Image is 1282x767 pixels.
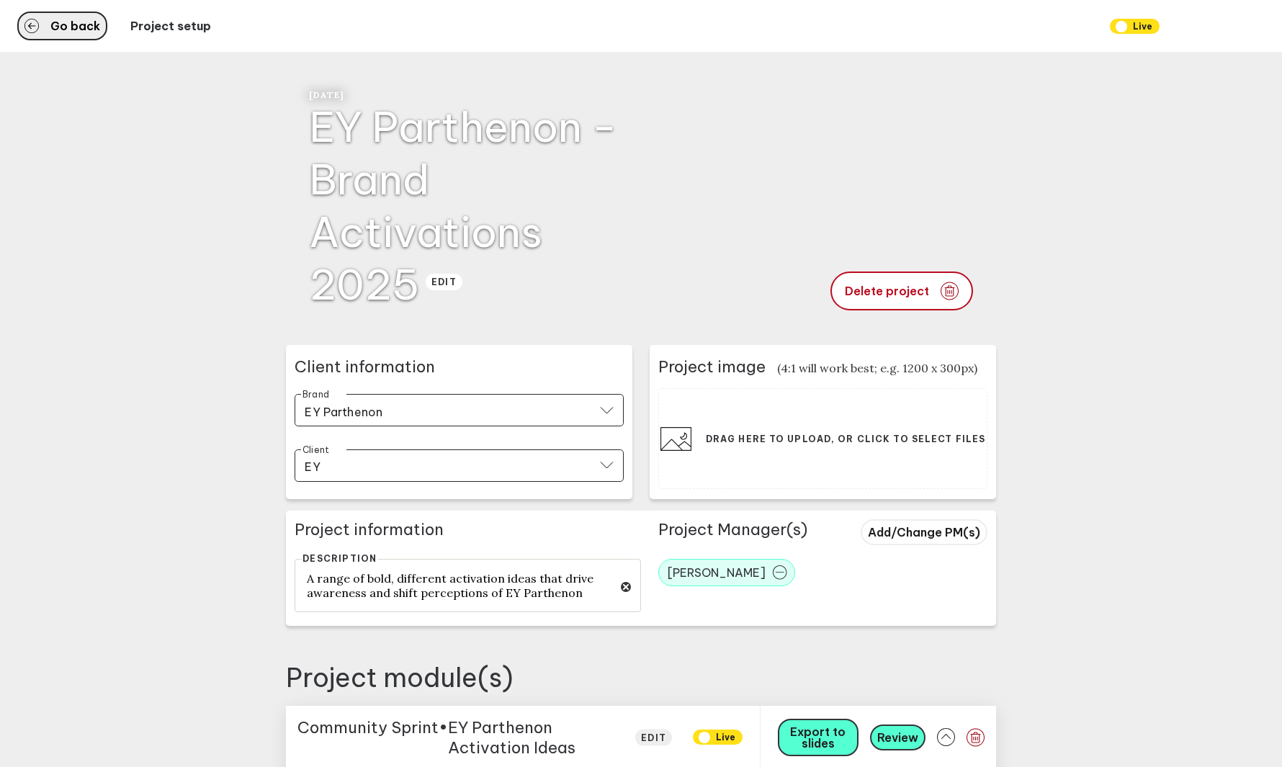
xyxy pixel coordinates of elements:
[426,274,462,290] button: edit
[668,565,766,580] span: [PERSON_NAME]
[295,519,641,547] h2: Project information
[297,717,448,758] span: Community Sprint •
[1110,19,1160,34] span: Live
[302,554,378,564] label: Description
[295,356,624,377] h2: Client information
[868,525,980,539] span: Add/Change PM(s)
[870,725,925,750] button: Review
[658,519,843,547] h3: Project Manager(s)
[309,89,632,100] p: [DATE]
[130,19,211,33] p: Project setup
[600,450,614,481] button: Open
[778,719,859,756] button: Export to slides
[302,389,329,400] label: Brand
[17,12,107,40] button: Go back
[861,519,987,545] button: Add/Change PM(s)
[658,356,766,377] h2: Project image
[309,100,617,310] h1: EY Parthenon - Brand Activations 2025
[448,717,629,758] span: EY Parthenon Activation Ideas
[600,395,614,426] button: Open
[658,559,795,586] button: [PERSON_NAME]
[635,729,672,745] button: edit
[693,730,743,745] span: LIVE
[877,730,918,745] span: Review
[830,272,973,310] button: Delete project
[286,661,996,694] h2: Project module(s)
[845,285,929,297] span: Delete project
[777,361,977,375] p: (4:1 will work best; e.g. 1200 x 300px)
[302,444,329,454] label: Client
[790,725,846,750] span: Export to slides
[295,559,641,612] textarea: A range of bold, different activation ideas that drive awareness and shift perceptions of EY Part...
[706,434,985,444] p: Drag here to upload, or click to select files
[50,20,100,32] span: Go back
